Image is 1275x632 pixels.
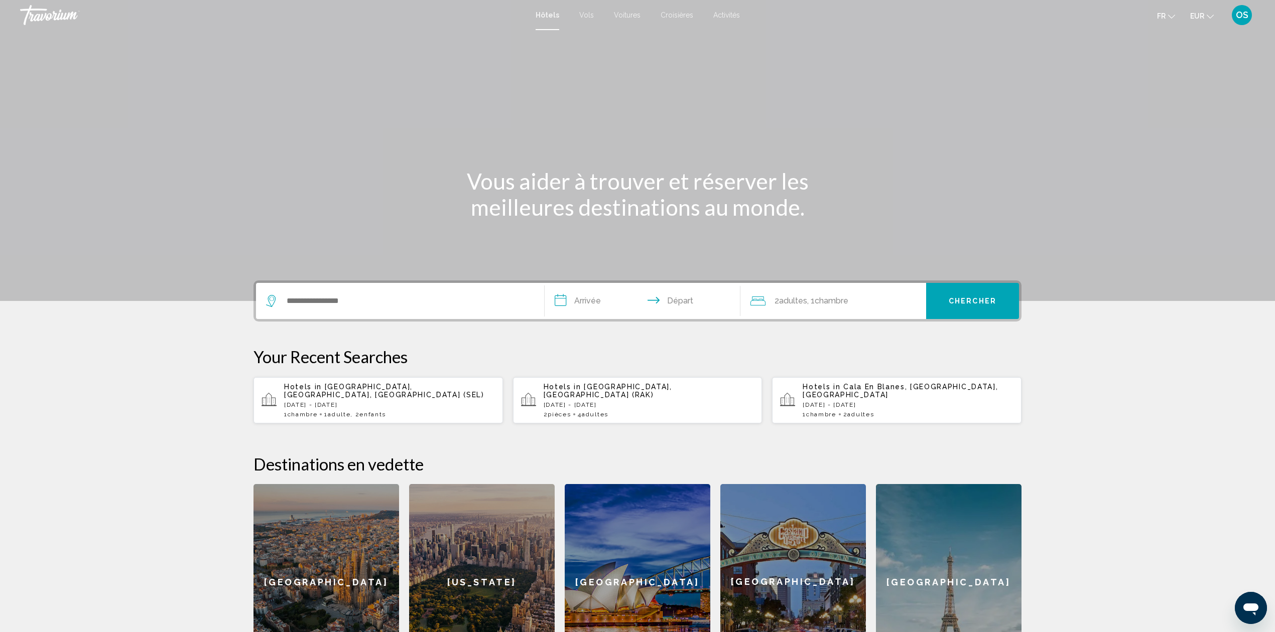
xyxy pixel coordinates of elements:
[803,383,998,399] span: Cala En Blanes, [GEOGRAPHIC_DATA], [GEOGRAPHIC_DATA]
[536,11,559,19] a: Hôtels
[288,411,318,418] span: Chambre
[803,401,1013,408] p: [DATE] - [DATE]
[926,283,1019,319] button: Chercher
[579,11,594,19] a: Vols
[544,383,672,399] span: [GEOGRAPHIC_DATA], [GEOGRAPHIC_DATA] (RAK)
[350,411,386,418] span: , 2
[284,383,322,391] span: Hotels in
[328,411,350,418] span: Adulte
[1236,10,1248,20] span: OS
[253,377,503,424] button: Hotels in [GEOGRAPHIC_DATA], [GEOGRAPHIC_DATA], [GEOGRAPHIC_DATA] (SEL)[DATE] - [DATE]1Chambre1Ad...
[284,401,495,408] p: [DATE] - [DATE]
[847,411,874,418] span: Adultes
[806,411,836,418] span: Chambre
[578,411,608,418] span: 4
[544,401,754,408] p: [DATE] - [DATE]
[256,283,1019,319] div: Search widget
[513,377,762,424] button: Hotels in [GEOGRAPHIC_DATA], [GEOGRAPHIC_DATA] (RAK)[DATE] - [DATE]2pièces4Adultes
[1190,9,1214,23] button: Change currency
[1229,5,1255,26] button: User Menu
[545,283,740,319] button: Check in and out dates
[1157,9,1175,23] button: Change language
[582,411,608,418] span: Adultes
[324,411,350,418] span: 1
[548,411,571,418] span: pièces
[815,296,848,305] span: Chambre
[1190,12,1204,20] span: EUR
[449,168,826,220] h1: Vous aider à trouver et réserver les meilleures destinations au monde.
[359,411,386,418] span: Enfants
[775,294,807,308] span: 2
[807,294,848,308] span: , 1
[779,296,807,305] span: Adultes
[544,383,581,391] span: Hotels in
[949,297,996,305] span: Chercher
[20,5,526,25] a: Travorium
[1157,12,1166,20] span: fr
[284,383,484,399] span: [GEOGRAPHIC_DATA], [GEOGRAPHIC_DATA], [GEOGRAPHIC_DATA] (SEL)
[803,383,840,391] span: Hotels in
[713,11,740,19] a: Activités
[661,11,693,19] a: Croisières
[740,283,926,319] button: Travelers: 2 adults, 0 children
[1235,592,1267,624] iframe: Bouton de lancement de la fenêtre de messagerie
[253,347,1022,367] p: Your Recent Searches
[253,454,1022,474] h2: Destinations en vedette
[772,377,1022,424] button: Hotels in Cala En Blanes, [GEOGRAPHIC_DATA], [GEOGRAPHIC_DATA][DATE] - [DATE]1Chambre2Adultes
[843,411,874,418] span: 2
[803,411,836,418] span: 1
[614,11,641,19] a: Voitures
[284,411,317,418] span: 1
[544,411,571,418] span: 2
